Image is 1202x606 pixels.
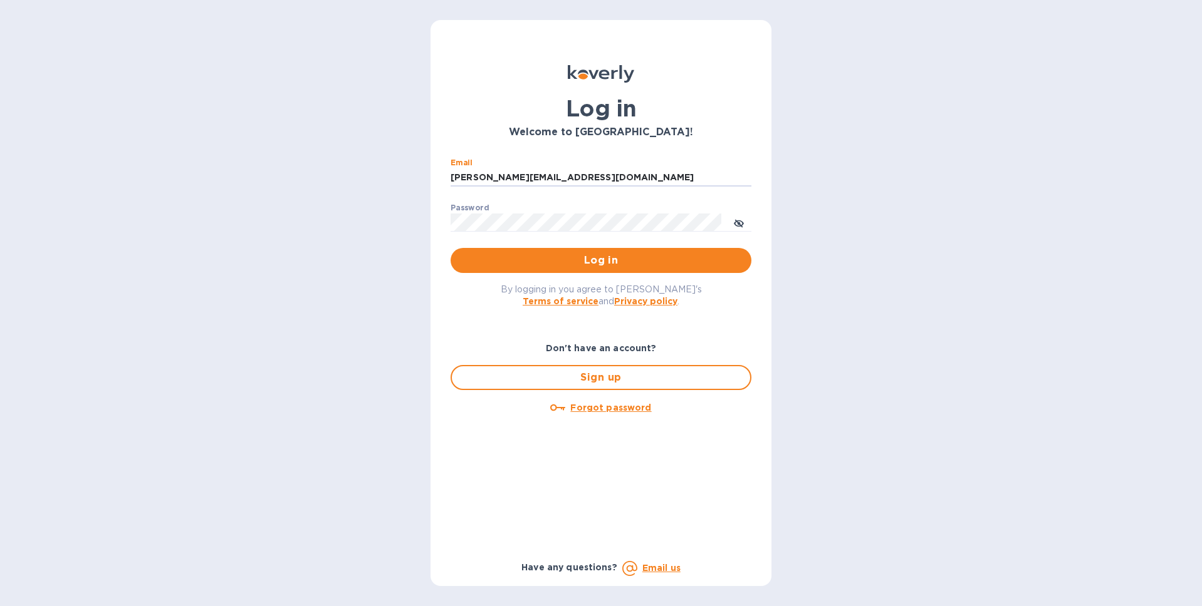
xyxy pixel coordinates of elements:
button: Sign up [451,365,751,390]
b: Have any questions? [521,562,617,572]
u: Forgot password [570,403,651,413]
h1: Log in [451,95,751,121]
b: Don't have an account? [546,343,657,353]
span: By logging in you agree to [PERSON_NAME]'s and . [501,284,702,306]
label: Password [451,204,489,212]
a: Privacy policy [614,296,677,306]
label: Email [451,159,473,167]
span: Sign up [462,370,740,385]
img: Koverly [568,65,634,83]
span: Log in [461,253,741,268]
button: toggle password visibility [726,210,751,235]
input: Enter email address [451,168,751,187]
h3: Welcome to [GEOGRAPHIC_DATA]! [451,126,751,138]
button: Log in [451,248,751,273]
a: Terms of service [523,296,598,306]
a: Email us [642,563,681,573]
